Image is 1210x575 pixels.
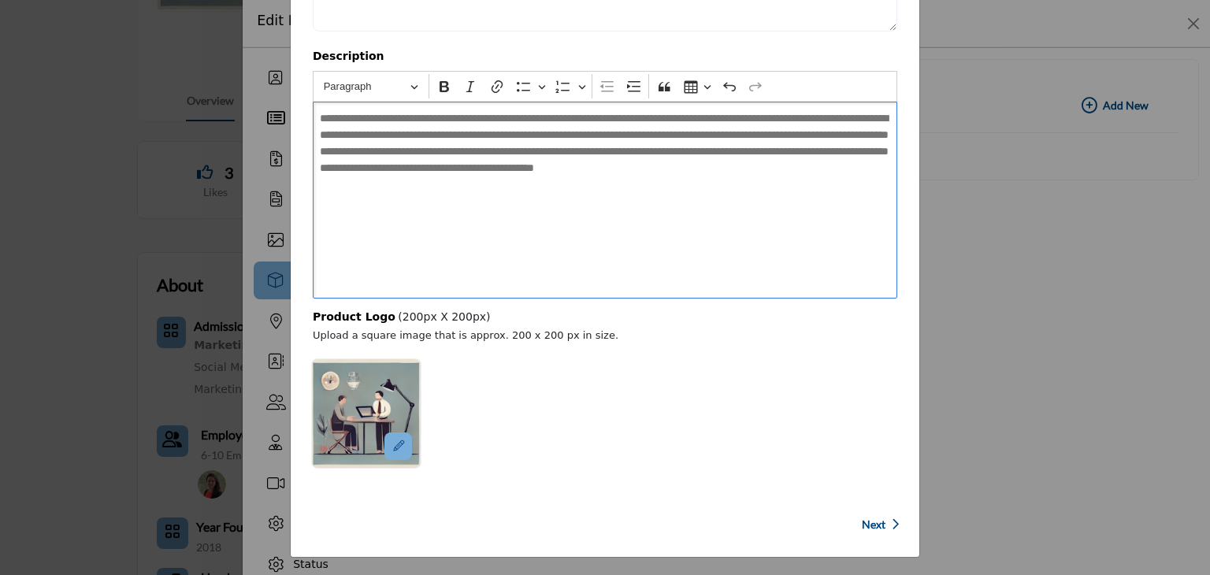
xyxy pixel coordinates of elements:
span: Next [862,517,885,532]
b: Description [313,48,384,71]
p: Upload a square image that is approx. 200 x 200 px in size. [305,328,744,343]
button: Next [857,505,895,543]
div: Aspect Ratio:1:1,Size:200x200px [384,432,412,460]
div: Editor editing area: main [313,102,897,299]
span: Paragraph [324,77,406,96]
div: Editor toolbar [313,71,897,102]
b: Product Logo [313,309,395,325]
button: Heading [317,74,425,98]
div: (200px X 200px) [313,309,897,325]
